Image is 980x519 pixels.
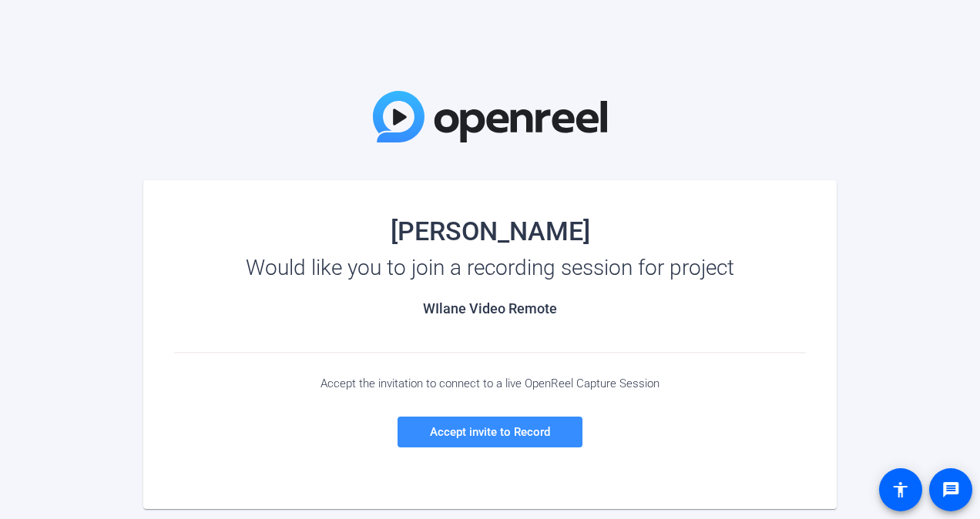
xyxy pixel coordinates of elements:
[398,417,582,447] a: Accept invite to Record
[174,256,806,280] div: Would like you to join a recording session for project
[430,425,550,439] span: Accept invite to Record
[174,377,806,390] div: Accept the invitation to connect to a live OpenReel Capture Session
[174,300,806,317] h2: WIlane Video Remote
[373,91,607,142] img: OpenReel Logo
[941,480,960,499] mat-icon: message
[174,219,806,243] div: [PERSON_NAME]
[891,480,910,499] mat-icon: accessibility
